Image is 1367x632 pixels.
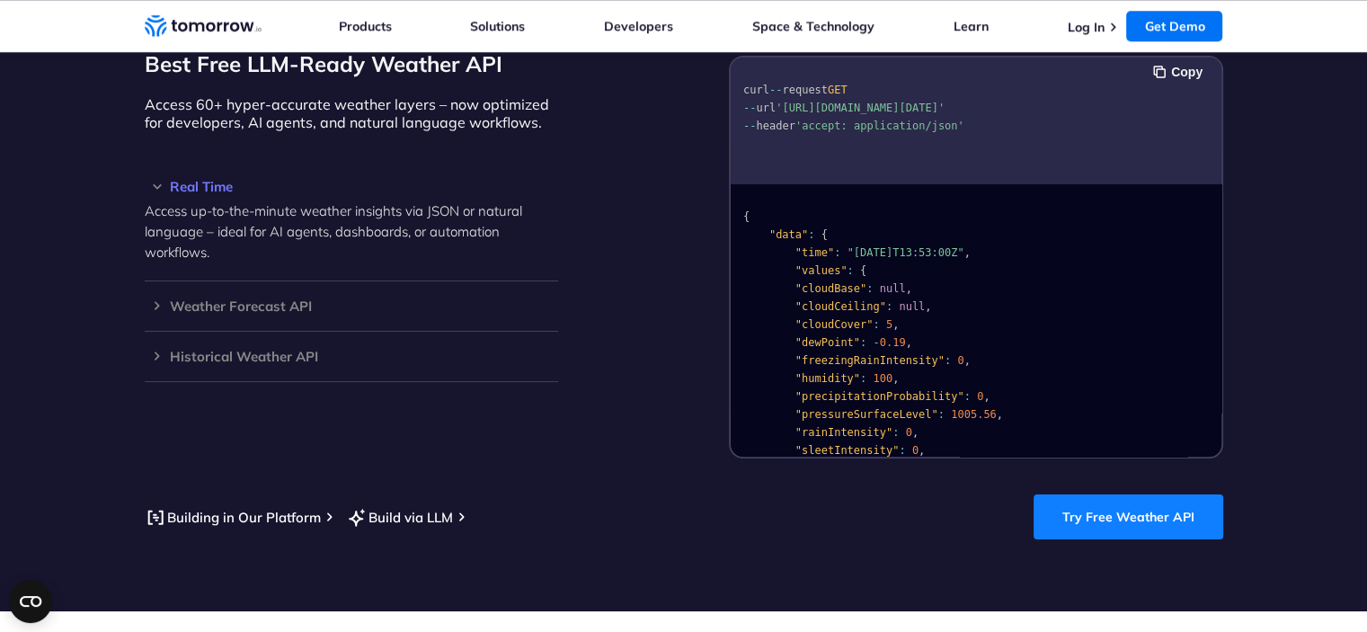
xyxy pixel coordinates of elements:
h3: Weather Forecast API [145,299,558,313]
span: : [873,318,879,331]
span: : [866,282,873,295]
span: : [944,354,950,367]
span: : [937,408,944,421]
a: Build via LLM [346,506,453,529]
span: "[DATE]T13:53:00Z" [847,246,963,259]
span: "freezingRainIntensity" [794,354,944,367]
span: 5 [885,318,892,331]
a: Developers [604,18,673,34]
span: : [808,228,814,241]
a: Log In [1067,19,1104,35]
span: "cloudBase" [794,282,865,295]
span: 100 [873,372,892,385]
a: Building in Our Platform [145,506,321,529]
span: 'accept: application/json' [794,120,963,132]
span: "cloudCeiling" [794,300,885,313]
span: , [925,300,931,313]
a: Try Free Weather API [1034,494,1223,539]
span: 1005.56 [951,408,997,421]
span: -- [743,120,756,132]
button: Copy [1153,62,1208,82]
span: 0 [911,444,918,457]
span: { [821,228,827,241]
span: , [911,426,918,439]
a: Solutions [470,18,525,34]
span: , [919,444,925,457]
span: , [892,318,899,331]
a: Products [339,18,392,34]
span: "time" [794,246,833,259]
p: Access 60+ hyper-accurate weather layers – now optimized for developers, AI agents, and natural l... [145,95,558,131]
span: null [879,282,905,295]
p: Access up-to-the-minute weather insights via JSON or natural language – ideal for AI agents, dash... [145,200,558,263]
span: "rainIntensity" [794,426,892,439]
span: , [892,372,899,385]
h3: Real Time [145,180,558,193]
span: null [899,300,925,313]
span: : [847,264,853,277]
span: "pressureSurfaceLevel" [794,408,937,421]
span: 0 [977,390,983,403]
span: GET [827,84,847,96]
span: "sleetIntensity" [794,444,899,457]
span: "data" [768,228,807,241]
span: "humidity" [794,372,859,385]
a: Home link [145,13,262,40]
span: , [905,336,911,349]
span: "precipitationProbability" [794,390,963,403]
h3: Historical Weather API [145,350,558,363]
a: Learn [954,18,989,34]
span: "dewPoint" [794,336,859,349]
span: -- [768,84,781,96]
span: , [963,246,970,259]
span: , [963,354,970,367]
button: Open CMP widget [9,580,52,623]
span: 0 [905,426,911,439]
span: : [860,336,866,349]
span: : [963,390,970,403]
span: 0 [957,354,963,367]
span: , [905,282,911,295]
span: : [885,300,892,313]
span: : [834,246,840,259]
span: , [983,390,990,403]
a: Space & Technology [752,18,874,34]
span: "values" [794,264,847,277]
span: curl [743,84,769,96]
span: url [756,102,776,114]
span: '[URL][DOMAIN_NAME][DATE]' [776,102,945,114]
span: { [860,264,866,277]
span: - [873,336,879,349]
span: header [756,120,794,132]
span: -- [743,102,756,114]
span: { [743,210,750,223]
span: request [782,84,828,96]
span: , [996,408,1002,421]
span: "cloudCover" [794,318,873,331]
span: : [899,444,905,457]
span: : [892,426,899,439]
span: 0.19 [879,336,905,349]
a: Get Demo [1126,11,1222,41]
span: : [860,372,866,385]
